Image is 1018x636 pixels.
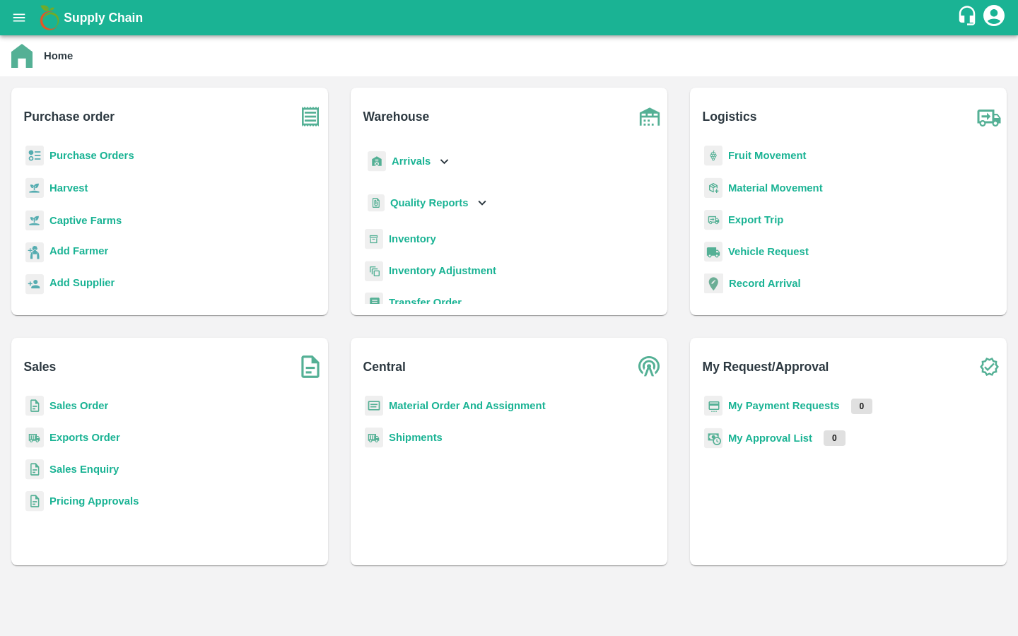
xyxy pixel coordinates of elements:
[704,396,722,416] img: payment
[64,8,956,28] a: Supply Chain
[851,399,873,414] p: 0
[704,177,722,199] img: material
[703,357,829,377] b: My Request/Approval
[293,349,328,384] img: soSales
[25,210,44,231] img: harvest
[728,400,840,411] a: My Payment Requests
[632,349,667,384] img: central
[3,1,35,34] button: open drawer
[365,293,383,313] img: whTransfer
[44,50,73,61] b: Home
[704,146,722,166] img: fruit
[25,396,44,416] img: sales
[981,3,1007,33] div: account of current user
[49,432,120,443] a: Exports Order
[24,107,115,126] b: Purchase order
[49,245,108,257] b: Add Farmer
[728,182,823,194] a: Material Movement
[365,396,383,416] img: centralMaterial
[971,349,1007,384] img: check
[49,277,115,288] b: Add Supplier
[365,146,452,177] div: Arrivals
[389,297,462,308] a: Transfer Order
[392,155,431,167] b: Arrivals
[25,242,44,263] img: farmer
[703,107,757,126] b: Logistics
[365,261,383,281] img: inventory
[64,11,143,25] b: Supply Chain
[368,151,386,172] img: whArrival
[728,246,809,257] a: Vehicle Request
[956,5,981,30] div: customer-support
[729,278,801,289] a: Record Arrival
[704,210,722,230] img: delivery
[389,432,443,443] a: Shipments
[365,189,490,218] div: Quality Reports
[389,265,496,276] a: Inventory Adjustment
[365,229,383,249] img: whInventory
[632,99,667,134] img: warehouse
[824,430,846,446] p: 0
[25,428,44,448] img: shipments
[25,491,44,512] img: sales
[368,194,385,212] img: qualityReport
[728,432,812,444] a: My Approval List
[49,243,108,262] a: Add Farmer
[728,214,783,225] a: Export Trip
[704,273,723,293] img: recordArrival
[49,150,134,161] a: Purchase Orders
[49,275,115,294] a: Add Supplier
[390,197,469,208] b: Quality Reports
[49,215,122,226] a: Captive Farms
[971,99,1007,134] img: truck
[704,242,722,262] img: vehicle
[49,464,119,475] a: Sales Enquiry
[25,274,44,295] img: supplier
[704,428,722,449] img: approval
[389,400,546,411] a: Material Order And Assignment
[293,99,328,134] img: purchase
[25,177,44,199] img: harvest
[363,357,406,377] b: Central
[24,357,57,377] b: Sales
[25,146,44,166] img: reciept
[11,44,33,68] img: home
[49,495,139,507] a: Pricing Approvals
[728,150,807,161] a: Fruit Movement
[389,233,436,245] a: Inventory
[49,400,108,411] a: Sales Order
[363,107,430,126] b: Warehouse
[365,428,383,448] img: shipments
[25,459,44,480] img: sales
[35,4,64,32] img: logo
[49,182,88,194] a: Harvest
